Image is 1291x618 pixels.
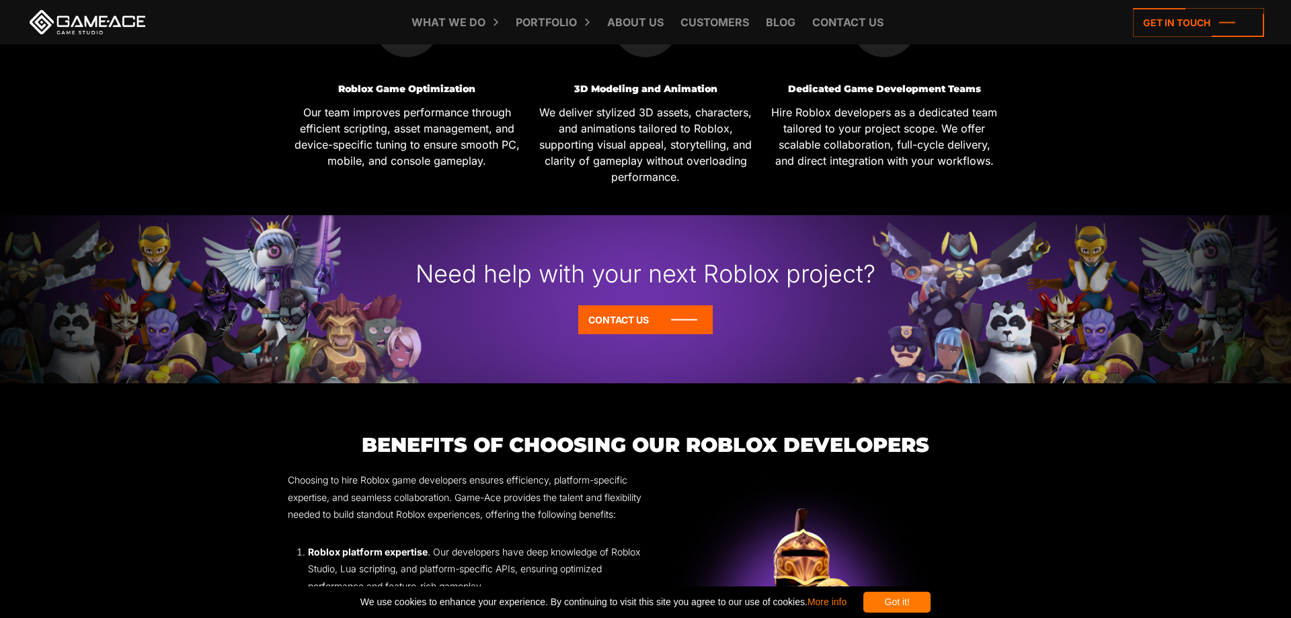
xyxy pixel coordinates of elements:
h3: Roblox Game Optimization [292,84,521,94]
p: Our team improves performance through efficient scripting, asset management, and device-specific ... [292,104,521,169]
p: We deliver stylized 3D assets, characters, and animations tailored to Roblox, supporting visual a... [531,104,760,185]
span: We use cookies to enhance your experience. By continuing to visit this site you agree to our use ... [360,592,847,613]
h3: Benefits of Choosing Our Roblox Developers [288,434,1003,456]
h3: Dedicated Game Development Teams [770,84,999,94]
a: More info [808,596,847,607]
h3: 3D Modeling and Animation [531,84,760,94]
p: Hire Roblox developers as a dedicated team tailored to your project scope. We offer scalable coll... [770,104,999,169]
div: Got it! [863,592,931,613]
li: . Our developers have deep knowledge of Roblox Studio, Lua scripting, and platform-specific APIs,... [308,543,645,595]
a: Contact Us [578,305,713,334]
a: Get in touch [1133,8,1264,37]
p: Choosing to hire Roblox game developers ensures efficiency, platform-specific expertise, and seam... [288,471,645,523]
strong: Roblox platform expertise [308,546,428,557]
